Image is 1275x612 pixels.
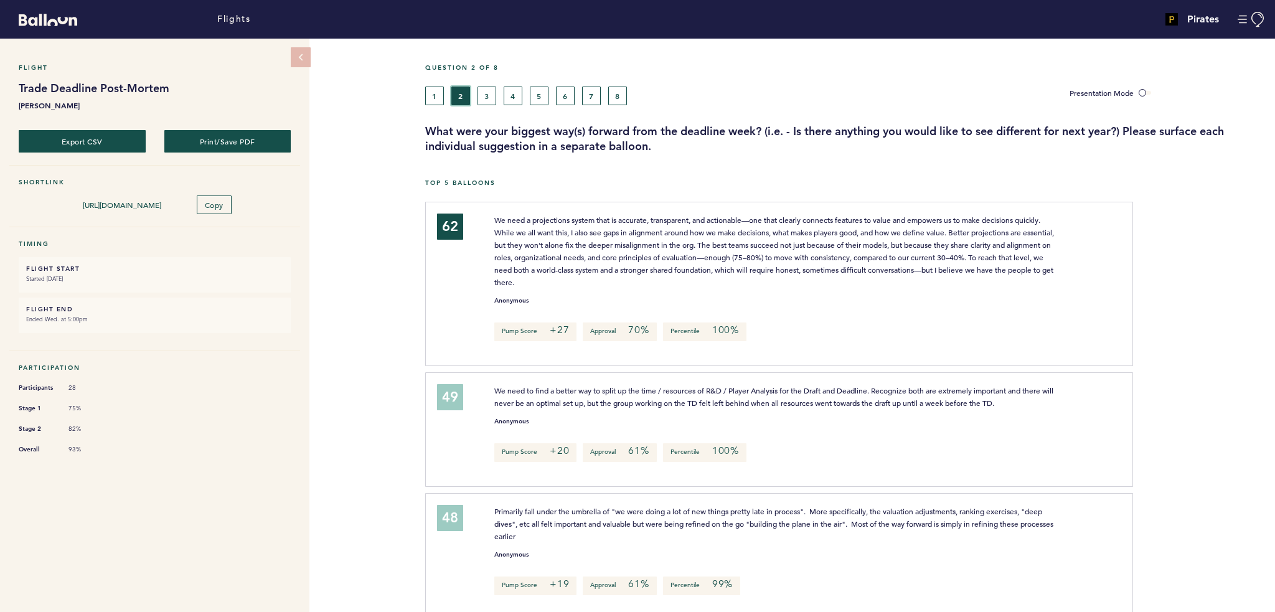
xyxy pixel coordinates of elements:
[9,12,77,26] a: Balloon
[1187,12,1219,27] h4: Pirates
[425,179,1266,187] h5: Top 5 Balloons
[68,445,106,454] span: 93%
[197,195,232,214] button: Copy
[550,445,569,457] em: +20
[68,404,106,413] span: 75%
[663,443,746,462] p: Percentile
[19,14,77,26] svg: Balloon
[628,578,649,590] em: 61%
[451,87,470,105] button: 2
[494,298,529,304] small: Anonymous
[628,445,649,457] em: 61%
[663,322,746,341] p: Percentile
[583,322,656,341] p: Approval
[712,324,739,336] em: 100%
[19,364,291,372] h5: Participation
[19,178,291,186] h5: Shortlink
[19,64,291,72] h5: Flight
[478,87,496,105] button: 3
[437,505,463,531] div: 48
[19,382,56,394] span: Participants
[550,578,569,590] em: +19
[437,384,463,410] div: 49
[19,423,56,435] span: Stage 2
[550,324,569,336] em: +27
[425,124,1266,154] h3: What were your biggest way(s) forward from the deadline week? (i.e. - Is there anything you would...
[19,99,291,111] b: [PERSON_NAME]
[494,385,1055,408] span: We need to find a better way to split up the time / resources of R&D / Player Analysis for the Dr...
[712,445,739,457] em: 100%
[494,418,529,425] small: Anonymous
[425,87,444,105] button: 1
[494,552,529,558] small: Anonymous
[494,577,576,595] p: Pump Score
[530,87,548,105] button: 5
[205,200,223,210] span: Copy
[425,64,1266,72] h5: Question 2 of 8
[19,130,146,153] button: Export CSV
[1070,88,1134,98] span: Presentation Mode
[26,265,283,273] h6: FLIGHT START
[504,87,522,105] button: 4
[217,12,250,26] a: Flights
[19,240,291,248] h5: Timing
[494,506,1055,541] span: Primarily fall under the umbrella of "we were doing a lot of new things pretty late in process". ...
[712,578,733,590] em: 99%
[583,443,656,462] p: Approval
[68,425,106,433] span: 82%
[583,577,656,595] p: Approval
[68,384,106,392] span: 28
[628,324,649,336] em: 70%
[26,313,283,326] small: Ended Wed. at 5:00pm
[582,87,601,105] button: 7
[19,443,56,456] span: Overall
[26,305,283,313] h6: FLIGHT END
[19,402,56,415] span: Stage 1
[494,215,1056,287] span: We need a projections system that is accurate, transparent, and actionable—one that clearly conne...
[19,81,291,96] h1: Trade Deadline Post-Mortem
[556,87,575,105] button: 6
[1238,12,1266,27] button: Manage Account
[437,214,463,240] div: 62
[663,577,740,595] p: Percentile
[26,273,283,285] small: Started [DATE]
[164,130,291,153] button: Print/Save PDF
[608,87,627,105] button: 8
[494,322,576,341] p: Pump Score
[494,443,576,462] p: Pump Score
